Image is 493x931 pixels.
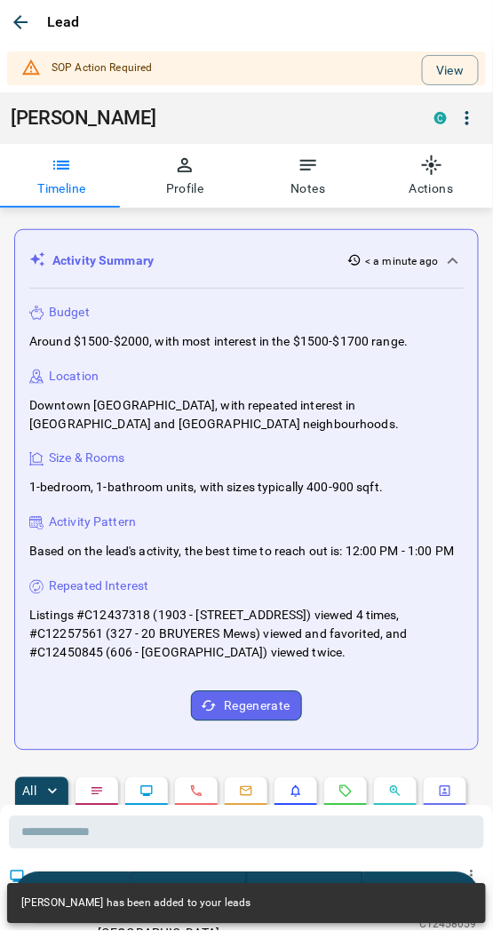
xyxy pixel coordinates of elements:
[370,144,493,208] button: Actions
[29,543,454,561] p: Based on the lead's activity, the best time to reach out is: 12:00 PM - 1:00 PM
[434,112,447,124] div: condos.ca
[123,144,247,208] button: Profile
[21,889,250,919] div: [PERSON_NAME] has been added to your leads
[139,784,154,799] svg: Lead Browsing Activity
[29,479,383,497] p: 1-bedroom, 1-bathroom units, with sizes typically 400-900 sqft.
[29,244,464,277] div: Activity Summary< a minute ago
[49,303,90,322] p: Budget
[52,251,154,270] p: Activity Summary
[29,332,408,351] p: Around $1500-$2000, with most interest in the $1500-$1700 range.
[388,784,402,799] svg: Opportunities
[365,253,439,269] p: < a minute ago
[49,450,125,468] p: Size & Rooms
[247,144,370,208] button: Notes
[11,107,408,130] h1: [PERSON_NAME]
[80,869,477,887] p: Viewed a Listing
[90,784,104,799] svg: Notes
[239,784,253,799] svg: Emails
[29,396,464,434] p: Downtown [GEOGRAPHIC_DATA], with repeated interest in [GEOGRAPHIC_DATA] and [GEOGRAPHIC_DATA] nei...
[52,52,152,85] div: SOP Action Required
[49,577,148,596] p: Repeated Interest
[22,785,36,798] p: All
[438,784,452,799] svg: Agent Actions
[47,12,80,33] p: Lead
[422,55,479,85] button: View
[189,784,203,799] svg: Calls
[191,691,302,721] button: Regenerate
[49,513,136,532] p: Activity Pattern
[289,784,303,799] svg: Listing Alerts
[29,607,464,663] p: Listings #C12437318 (1903 - [STREET_ADDRESS]) viewed 4 times, #C12257561 (327 - 20 BRUYERES Mews)...
[338,784,353,799] svg: Requests
[49,367,99,386] p: Location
